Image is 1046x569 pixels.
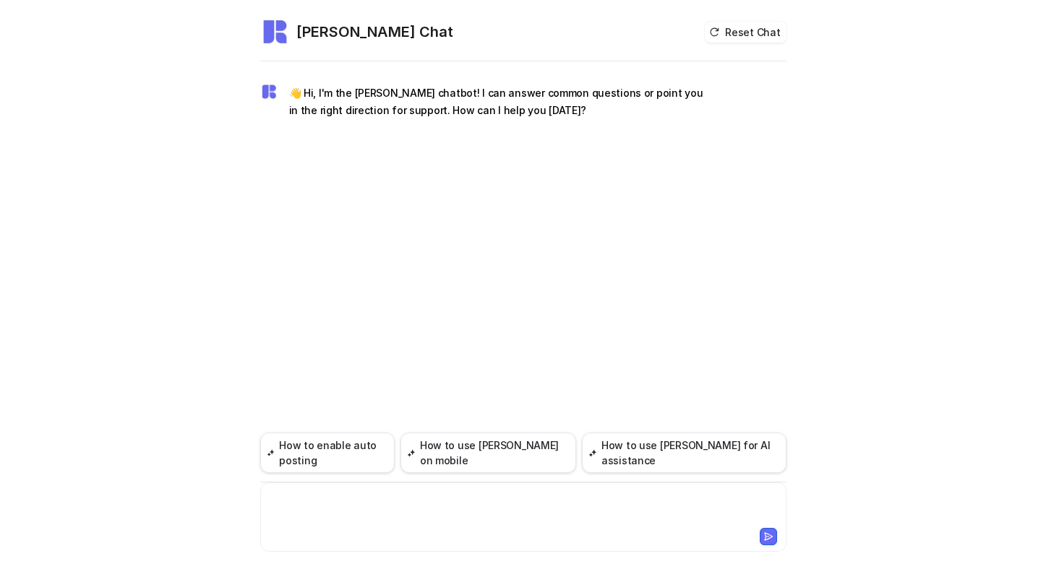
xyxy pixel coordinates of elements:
[260,433,395,473] button: How to enable auto posting
[260,17,289,46] img: Widget
[289,84,712,119] p: 👋 Hi, I'm the [PERSON_NAME] chatbot! I can answer common questions or point you in the right dire...
[296,22,453,42] h2: [PERSON_NAME] Chat
[260,83,278,100] img: Widget
[705,22,786,43] button: Reset Chat
[582,433,786,473] button: How to use [PERSON_NAME] for AI assistance
[400,433,576,473] button: How to use [PERSON_NAME] on mobile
